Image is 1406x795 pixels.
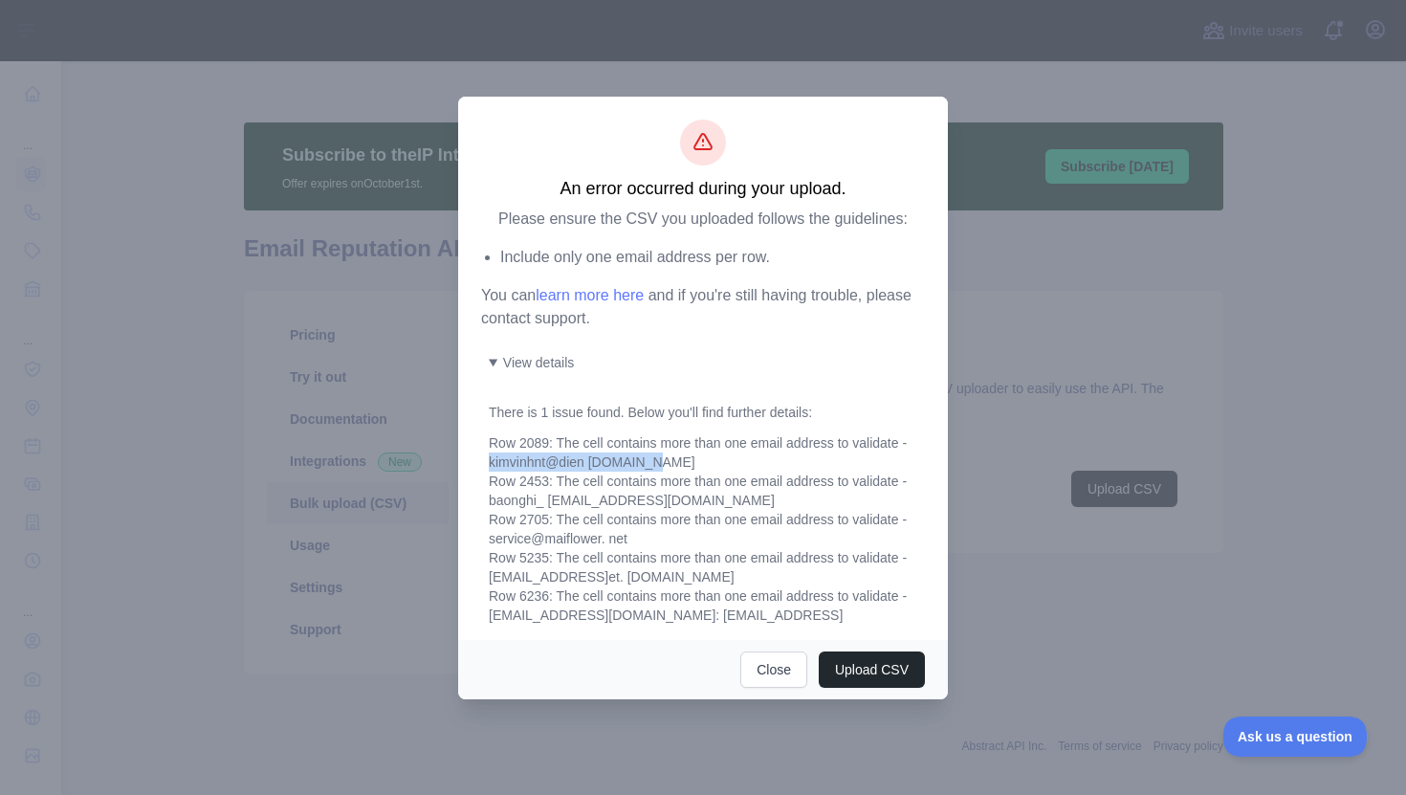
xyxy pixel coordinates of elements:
button: Upload CSV [819,651,925,688]
li: Include only one email address per row. [500,246,925,269]
iframe: Toggle Customer Support [1223,717,1368,757]
p: Please ensure the CSV you uploaded follows the guidelines: [481,208,925,231]
a: learn more here [536,287,644,303]
p: You can and if you're still having trouble, please contact support. [481,284,925,330]
p: There is 1 issue found . Below you'll find further details: [489,403,925,422]
summary: View details [489,353,925,372]
button: Close [740,651,807,688]
div: Row 2089: The cell contains more than one email address to validate - kimvinhnt@dien [DOMAIN_NAME... [489,433,925,625]
h3: An error occurred during your upload. [481,177,925,200]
